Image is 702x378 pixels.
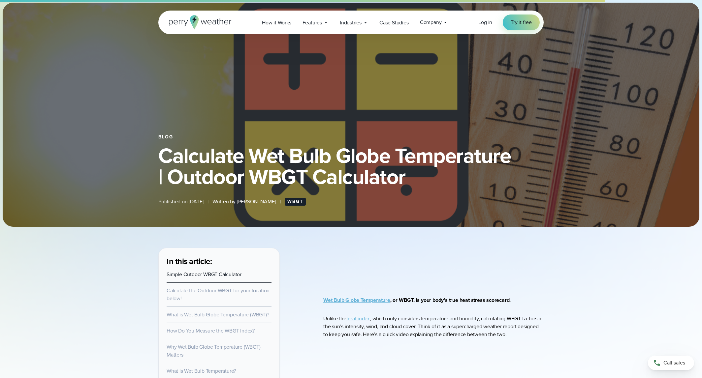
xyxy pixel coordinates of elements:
a: Case Studies [374,16,414,29]
span: | [207,198,208,206]
span: Try it free [511,18,532,26]
span: Written by [PERSON_NAME] [212,198,276,206]
a: How it Works [256,16,297,29]
a: What is Wet Bulb Globe Temperature (WBGT)? [167,311,269,318]
a: Simple Outdoor WBGT Calculator [167,271,241,278]
span: Industries [340,19,362,27]
a: Calculate the Outdoor WBGT for your location below! [167,287,270,302]
h3: In this article: [167,256,271,267]
a: Log in [478,18,492,26]
span: Call sales [663,359,685,367]
a: How Do You Measure the WBGT Index? [167,327,255,334]
a: Why Wet Bulb Globe Temperature (WBGT) Matters [167,343,261,359]
h1: Calculate Wet Bulb Globe Temperature | Outdoor WBGT Calculator [158,145,544,187]
span: Case Studies [379,19,409,27]
a: Try it free [503,15,540,30]
strong: , or WBGT, is your body’s true heat stress scorecard. [323,296,511,304]
a: What is Wet Bulb Temperature? [167,367,236,375]
a: Call sales [648,356,694,370]
a: WBGT [285,198,306,206]
a: Wet Bulb Globe Temperature [323,296,390,304]
span: Published on [DATE] [158,198,204,206]
span: Company [420,18,442,26]
span: How it Works [262,19,291,27]
p: Unlike the , which only considers temperature and humidity, calculating WBGT factors in the sun’s... [323,315,544,338]
div: Blog [158,134,544,140]
a: heat index [346,315,370,322]
span: Features [303,19,322,27]
span: | [280,198,281,206]
iframe: WBGT Explained: Listen as we break down all you need to know about WBGT Video [342,248,524,275]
